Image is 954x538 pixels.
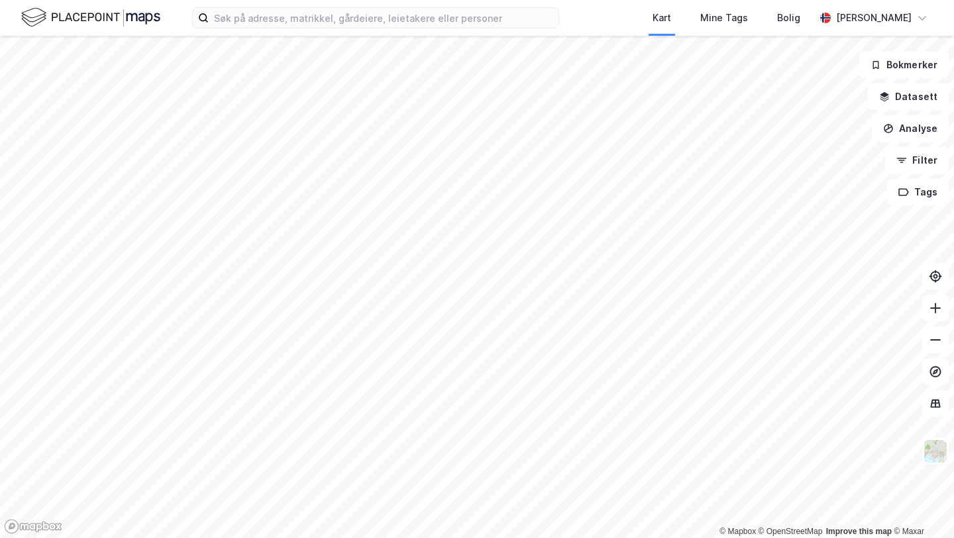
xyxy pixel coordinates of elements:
[859,52,949,78] button: Bokmerker
[888,474,954,538] iframe: Chat Widget
[653,10,671,26] div: Kart
[700,10,748,26] div: Mine Tags
[887,179,949,205] button: Tags
[4,519,62,534] a: Mapbox homepage
[777,10,800,26] div: Bolig
[885,147,949,174] button: Filter
[826,527,892,536] a: Improve this map
[872,115,949,142] button: Analyse
[836,10,912,26] div: [PERSON_NAME]
[21,6,160,29] img: logo.f888ab2527a4732fd821a326f86c7f29.svg
[888,474,954,538] div: Kontrollprogram for chat
[209,8,558,28] input: Søk på adresse, matrikkel, gårdeiere, leietakere eller personer
[868,83,949,110] button: Datasett
[759,527,823,536] a: OpenStreetMap
[719,527,756,536] a: Mapbox
[923,439,948,464] img: Z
